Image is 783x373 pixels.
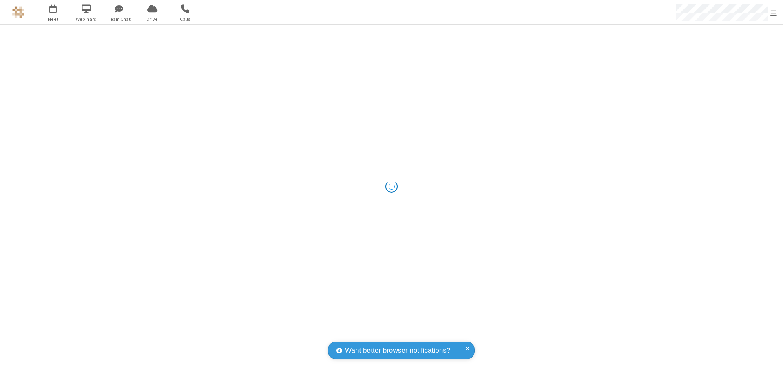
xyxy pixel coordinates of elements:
[170,15,201,23] span: Calls
[104,15,135,23] span: Team Chat
[38,15,69,23] span: Meet
[345,345,450,356] span: Want better browser notifications?
[12,6,24,18] img: QA Selenium DO NOT DELETE OR CHANGE
[137,15,168,23] span: Drive
[71,15,102,23] span: Webinars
